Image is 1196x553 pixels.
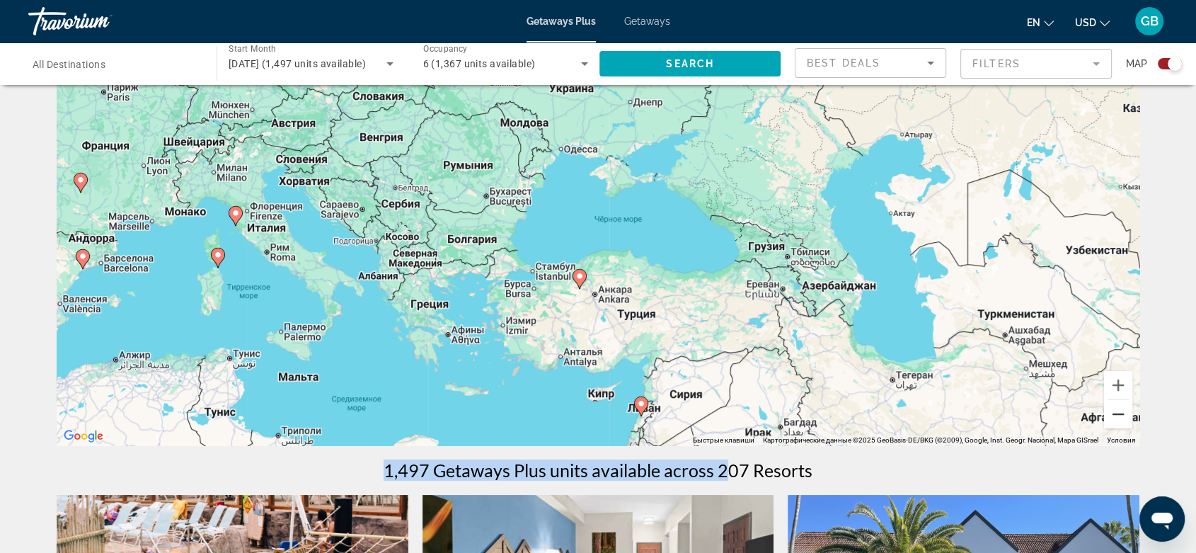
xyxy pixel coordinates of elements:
[1107,436,1135,444] a: Условия (ссылка откроется в новой вкладке)
[1141,14,1158,28] span: GB
[624,16,670,27] a: Getaways
[1131,6,1168,36] button: User Menu
[527,16,596,27] a: Getaways Plus
[599,51,781,76] button: Search
[666,58,714,69] span: Search
[807,57,880,69] span: Best Deals
[807,55,934,72] mat-select: Sort by
[229,44,276,54] span: Start Month
[60,427,107,445] img: Google
[384,460,812,481] h1: 1,497 Getaways Plus units available across 207 Resorts
[1139,496,1185,542] iframe: Кнопка запуска окна обмена сообщениями
[1126,54,1147,74] span: Map
[1075,12,1110,33] button: Change currency
[1075,17,1096,28] span: USD
[1027,17,1040,28] span: en
[960,48,1112,79] button: Filter
[60,427,107,445] a: Открыть эту область в Google Картах (в новом окне)
[763,436,1098,444] span: Картографические данные ©2025 GeoBasis-DE/BKG (©2009), Google, Inst. Geogr. Nacional, Mapa GISrael
[693,435,754,445] button: Быстрые клавиши
[1104,371,1132,399] button: Увеличить
[423,58,536,69] span: 6 (1,367 units available)
[423,44,468,54] span: Occupancy
[28,3,170,40] a: Travorium
[229,58,366,69] span: [DATE] (1,497 units available)
[1104,400,1132,428] button: Уменьшить
[1027,12,1054,33] button: Change language
[33,59,105,70] span: All Destinations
